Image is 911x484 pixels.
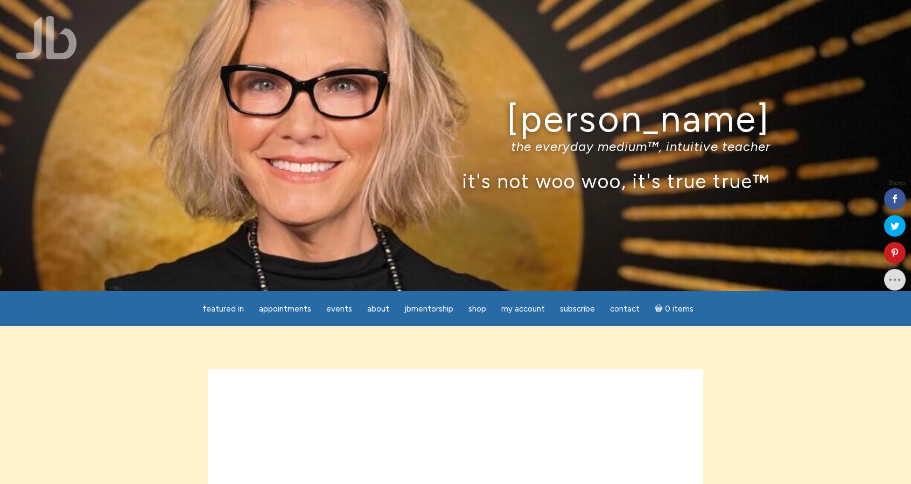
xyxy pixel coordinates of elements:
[259,304,311,314] span: Appointments
[553,299,601,320] a: Subscribe
[398,299,460,320] a: JBMentorship
[501,304,545,314] span: My Account
[202,304,244,314] span: featured in
[253,299,318,320] a: Appointments
[462,299,493,320] a: Shop
[610,304,640,314] span: Contact
[560,304,595,314] span: Subscribe
[604,299,646,320] a: Contact
[320,299,359,320] a: Events
[196,299,250,320] a: featured in
[404,304,453,314] span: JBMentorship
[655,304,665,314] i: Cart
[367,304,389,314] span: About
[468,304,486,314] span: Shop
[361,299,396,320] a: About
[141,99,770,139] h1: [PERSON_NAME]
[665,305,693,313] span: 0 items
[648,298,700,320] a: Cart0 items
[141,139,770,154] p: the everyday medium™, intuitive teacher
[495,299,551,320] a: My Account
[888,181,906,186] span: Shares
[326,304,352,314] span: Events
[16,16,77,59] img: Jamie Butler. The Everyday Medium
[141,169,770,192] p: it's not woo woo, it's true true™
